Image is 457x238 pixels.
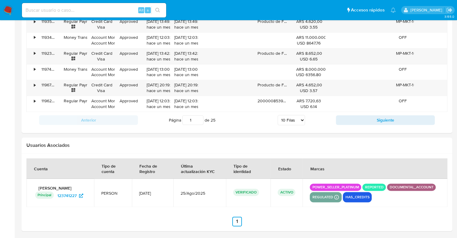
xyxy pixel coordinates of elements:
a: Salir [446,7,452,13]
input: Buscar usuario o caso... [22,6,166,14]
span: 3.155.0 [444,14,454,19]
span: Alt [139,7,144,13]
button: search-icon [151,6,164,14]
span: Accesos rápidos [351,7,385,13]
p: ext_noevirar@mercadolibre.com [410,7,444,13]
a: Notificaciones [391,8,396,13]
span: s [147,7,149,13]
h2: Usuarios Asociados [26,142,447,148]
